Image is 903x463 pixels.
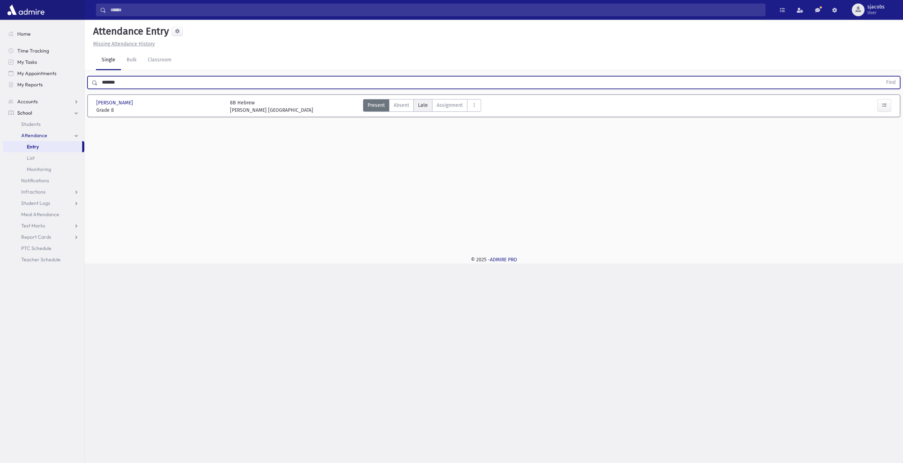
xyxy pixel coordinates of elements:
div: 8B Hebrew [PERSON_NAME] [GEOGRAPHIC_DATA] [230,99,313,114]
span: Accounts [17,98,38,105]
div: © 2025 - [96,256,892,263]
a: My Appointments [3,68,84,79]
span: Home [17,31,31,37]
span: Infractions [21,189,46,195]
span: Students [21,121,41,127]
a: Missing Attendance History [90,41,155,47]
span: List [27,155,35,161]
a: Student Logs [3,197,84,209]
h5: Attendance Entry [90,25,169,37]
span: Assignment [437,102,463,109]
span: Meal Attendance [21,211,59,218]
span: Late [418,102,428,109]
span: Attendance [21,132,47,139]
a: Entry [3,141,82,152]
a: ADMIRE PRO [490,257,517,263]
a: Classroom [142,50,177,70]
a: Students [3,118,84,130]
span: My Reports [17,81,43,88]
a: My Tasks [3,56,84,68]
a: Notifications [3,175,84,186]
span: Teacher Schedule [21,256,61,263]
span: Absent [394,102,409,109]
img: AdmirePro [6,3,46,17]
div: AttTypes [363,99,481,114]
a: Home [3,28,84,39]
a: List [3,152,84,164]
span: Entry [27,144,39,150]
a: Teacher Schedule [3,254,84,265]
span: [PERSON_NAME] [96,99,134,106]
span: User [867,10,885,16]
a: Bulk [121,50,142,70]
span: Report Cards [21,234,51,240]
a: Meal Attendance [3,209,84,220]
span: Notifications [21,177,49,184]
a: Accounts [3,96,84,107]
a: Single [96,50,121,70]
a: Test Marks [3,220,84,231]
u: Missing Attendance History [93,41,155,47]
span: Test Marks [21,223,45,229]
span: sjacobs [867,4,885,10]
span: Student Logs [21,200,50,206]
a: Monitoring [3,164,84,175]
span: PTC Schedule [21,245,51,251]
span: My Tasks [17,59,37,65]
a: School [3,107,84,118]
a: Attendance [3,130,84,141]
span: School [17,110,32,116]
span: Present [368,102,385,109]
span: Monitoring [27,166,51,172]
a: My Reports [3,79,84,90]
a: Infractions [3,186,84,197]
span: Grade 8 [96,106,223,114]
a: Time Tracking [3,45,84,56]
a: PTC Schedule [3,243,84,254]
span: Time Tracking [17,48,49,54]
a: Report Cards [3,231,84,243]
input: Search [106,4,765,16]
span: My Appointments [17,70,56,77]
button: Find [882,77,900,89]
